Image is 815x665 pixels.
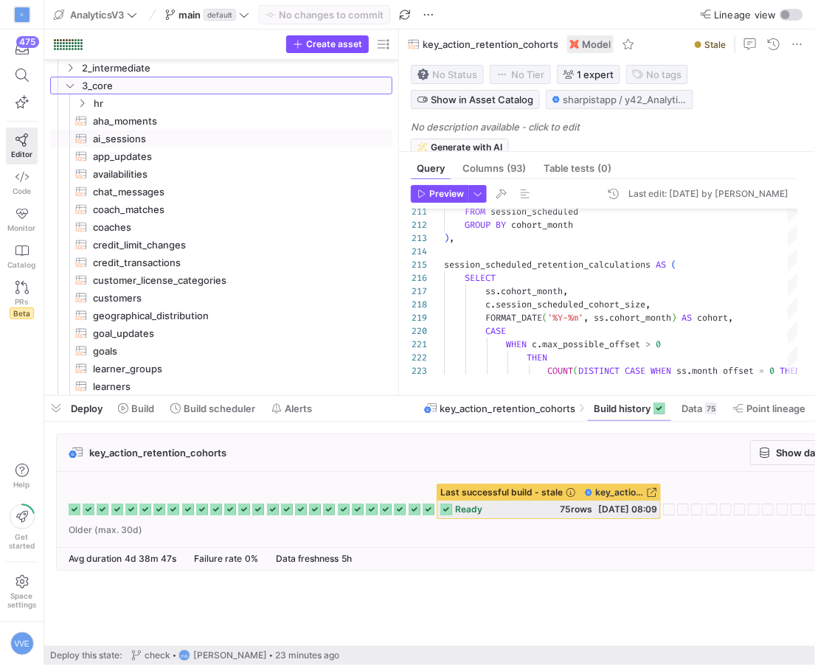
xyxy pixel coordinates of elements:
[306,39,362,49] span: Create asset
[417,164,445,173] span: Query
[71,403,103,414] span: Deploy
[50,289,392,307] a: customers​​​​​​​​​​
[285,403,312,414] span: Alerts
[411,338,427,351] div: 221
[50,165,392,183] a: availabilities​​​​​​​​​​
[93,272,375,289] span: customer_license_categories​​​​​​​​​​
[411,65,484,84] button: No statusNo Status
[15,297,29,306] span: PRs
[411,121,809,133] p: No description available - click to edit
[411,139,509,156] button: Generate with AI
[431,94,533,105] span: Show in Asset Catalog
[485,312,542,324] span: FORMAT_DATE
[193,650,267,661] span: [PERSON_NAME]
[16,36,39,48] div: 475
[625,365,645,377] span: CASE
[93,113,375,130] span: aha_moments​​​​​​​​​​
[50,147,392,165] a: app_updates​​​​​​​​​​
[275,650,339,661] span: 23 minutes ago
[50,342,392,360] div: Press SPACE to select this row.
[563,285,568,297] span: ,
[10,632,34,655] div: VVE
[547,312,583,324] span: '%Y-%m'
[89,447,226,459] span: key_action_retention_cohorts
[94,95,390,112] span: hr
[50,650,122,661] span: Deploy this state:
[496,285,501,297] span: .
[604,312,609,324] span: .
[50,236,392,254] a: credit_limit_changes​​​​​​​​​​
[411,271,427,285] div: 216
[431,142,502,153] span: Generate with AI
[728,312,733,324] span: ,
[542,338,640,350] span: max_possible_offset
[50,307,392,324] div: Press SPACE to select this row.
[13,480,31,489] span: Help
[50,165,392,183] div: Press SPACE to select this row.
[93,184,375,201] span: chat_messages​​​​​​​​​​
[582,38,611,50] span: Model
[496,69,544,80] span: No Tier
[682,403,702,414] span: Data
[594,312,604,324] span: ss
[411,231,427,245] div: 213
[496,219,506,231] span: BY
[6,201,38,238] a: Monitor
[628,189,788,199] div: Last edit: [DATE] by [PERSON_NAME]
[646,69,682,80] span: No tags
[485,325,506,337] span: CASE
[50,183,392,201] div: Press SPACE to select this row.
[746,403,805,414] span: Point lineage
[585,487,657,498] a: key_action_retention_cohorts
[8,223,36,232] span: Monitor
[417,69,429,80] img: No status
[675,396,724,421] button: Data75
[128,646,343,665] button: checkVVE[PERSON_NAME]23 minutes ago
[501,285,563,297] span: cohort_month
[511,219,573,231] span: cohort_month
[449,232,454,244] span: ,
[537,338,542,350] span: .
[682,312,692,324] span: AS
[10,307,34,319] span: Beta
[597,164,611,173] span: (0)
[93,254,375,271] span: credit_transactions​​​​​​​​​​
[178,650,190,661] div: VVE
[440,403,576,414] span: key_action_retention_cohorts
[7,591,36,609] span: Space settings
[178,9,201,21] span: main
[50,324,392,342] a: goal_updates​​​​​​​​​​
[759,365,764,377] span: =
[50,254,392,271] div: Press SPACE to select this row.
[6,128,38,164] a: Editor
[455,504,482,515] span: ready
[411,185,469,203] button: Preview
[204,9,236,21] span: default
[50,201,392,218] div: Press SPACE to select this row.
[578,365,620,377] span: DISTINCT
[411,311,427,324] div: 219
[527,352,547,363] span: THEN
[6,164,38,201] a: Code
[704,39,726,50] span: Stale
[50,218,392,236] div: Press SPACE to select this row.
[671,312,676,324] span: )
[50,112,392,130] div: Press SPACE to select this row.
[411,324,427,338] div: 220
[692,365,754,377] span: month_offset
[82,77,390,94] span: 3_core
[444,259,651,271] span: session_scheduled_retention_calculations
[164,396,262,421] button: Build scheduler
[544,164,611,173] span: Table tests
[194,553,242,564] span: Failure rate
[444,232,449,244] span: )
[583,312,589,324] span: ,
[50,112,392,130] a: aha_moments​​​​​​​​​​
[411,218,427,231] div: 212
[557,65,620,84] button: 1 expert
[276,553,339,564] span: Data freshness
[573,365,578,377] span: (
[411,90,540,109] button: Show in Asset Catalog
[462,164,526,173] span: Columns
[645,338,651,350] span: >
